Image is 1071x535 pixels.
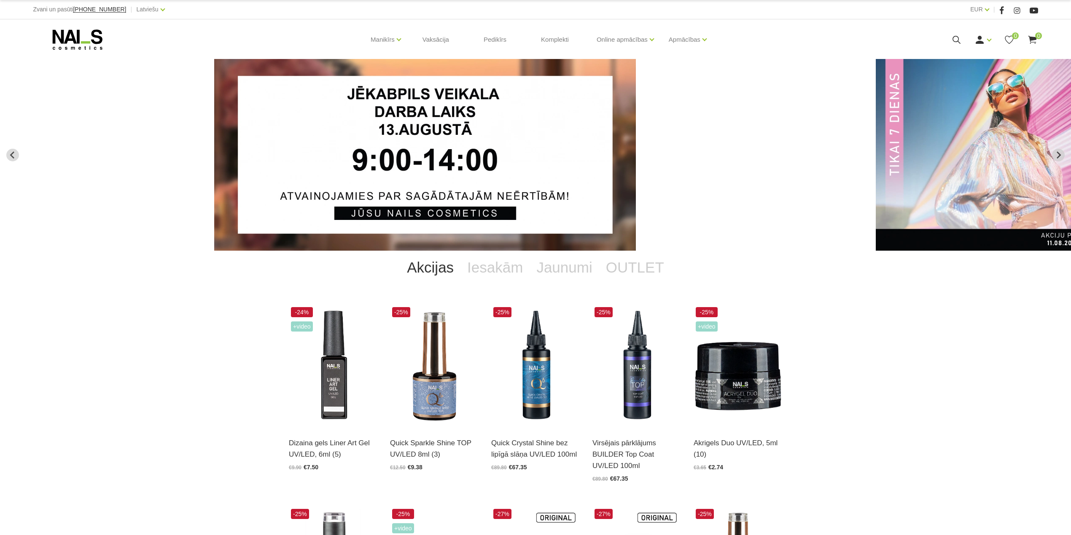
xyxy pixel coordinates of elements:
[509,464,527,471] span: €67.35
[530,251,599,284] a: Jaunumi
[390,437,479,460] a: Quick Sparkle Shine TOP UV/LED 8ml (3)
[592,305,681,427] img: Builder Top virsējais pārklājums bez lipīgā slāņa gēllakas/gēla pārklājuma izlīdzināšanai un nost...
[392,523,414,533] span: +Video
[669,23,700,56] a: Apmācības
[130,4,132,15] span: |
[400,251,460,284] a: Akcijas
[390,305,479,427] img: Virsējais pārklājums bez lipīgā slāņa ar mirdzuma efektu.Pieejami 3 veidi:* Starlight - ar smalkā...
[291,321,313,332] span: +Video
[491,305,580,427] img: Virsējais pārklājums bez lipīgā slāņa un UV zilā pārklājuma. Nodrošina izcilu spīdumu manikīram l...
[694,465,706,471] span: €3.65
[696,307,718,317] span: -25%
[390,465,406,471] span: €12.50
[970,4,983,14] a: EUR
[460,251,530,284] a: Iesakām
[392,509,414,519] span: -25%
[595,509,613,519] span: -27%
[6,149,19,161] button: Go to last slide
[408,464,422,471] span: €9.38
[304,464,318,471] span: €7.50
[993,4,995,15] span: |
[696,321,718,332] span: +Video
[33,4,126,15] div: Zvani un pasūti
[371,23,395,56] a: Manikīrs
[1004,35,1014,45] a: 0
[592,476,608,482] span: €89.80
[136,4,158,14] a: Latviešu
[477,19,513,60] a: Pedikīrs
[289,437,377,460] a: Dizaina gels Liner Art Gel UV/LED, 6ml (5)
[696,509,714,519] span: -25%
[1035,32,1042,39] span: 0
[599,251,671,284] a: OUTLET
[289,305,377,427] img: Liner Art Gel - UV/LED dizaina gels smalku, vienmērīgu, pigmentētu līniju zīmēšanai. Lielisks pal...
[289,465,301,471] span: €9.90
[493,307,511,317] span: -25%
[534,19,576,60] a: Komplekti
[1012,32,1019,39] span: 0
[491,437,580,460] a: Quick Crystal Shine bez lipīgā slāņa UV/LED 100ml
[392,307,410,317] span: -25%
[291,307,313,317] span: -24%
[214,59,857,251] li: 1 of 12
[493,509,511,519] span: -27%
[610,475,628,482] span: €67.35
[708,464,723,471] span: €2.74
[1052,149,1065,161] button: Next slide
[416,19,456,60] a: Vaksācija
[1027,35,1038,45] a: 0
[694,437,782,460] a: Akrigels Duo UV/LED, 5ml (10)
[597,23,648,56] a: Online apmācības
[491,465,507,471] span: €89.80
[73,6,126,13] a: [PHONE_NUMBER]
[592,437,681,472] a: Virsējais pārklājums BUILDER Top Coat UV/LED 100ml
[595,307,613,317] span: -25%
[694,305,782,427] img: Kas ir AKRIGELS “DUO GEL” un kādas problēmas tas risina?• Tas apvieno ērti modelējamā akrigela un...
[291,509,309,519] span: -25%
